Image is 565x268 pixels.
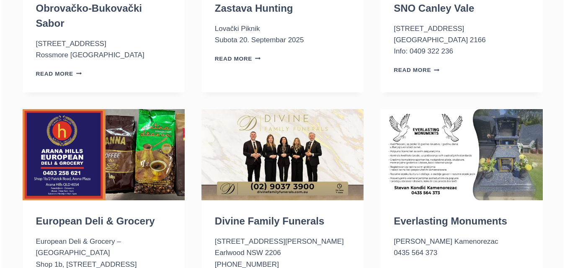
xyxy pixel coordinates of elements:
a: European Deli & Grocery [36,215,155,227]
a: Obrovačko-Bukovački Sabor [36,3,142,29]
a: Read More [215,56,261,62]
img: European Deli & Grocery [23,109,185,200]
a: Zastava Hunting [215,3,293,14]
a: Read More [394,67,440,73]
img: Everlasting Monuments [380,109,542,200]
p: [STREET_ADDRESS] [GEOGRAPHIC_DATA] 2166 Info: 0409 322 236 [394,23,529,57]
a: Everlasting Monuments [394,215,507,227]
img: Divine Family Funerals [201,109,364,200]
a: Read More [36,71,82,77]
p: Lovački Piknik Subota 20. Septembar 2025 [215,23,350,46]
p: [PERSON_NAME] Kamenorezac 0435 564 373 [394,236,529,258]
p: [STREET_ADDRESS] Rossmore [GEOGRAPHIC_DATA] [36,38,171,61]
a: SNO Canley Vale [394,3,474,14]
a: Divine Family Funerals [215,215,324,227]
